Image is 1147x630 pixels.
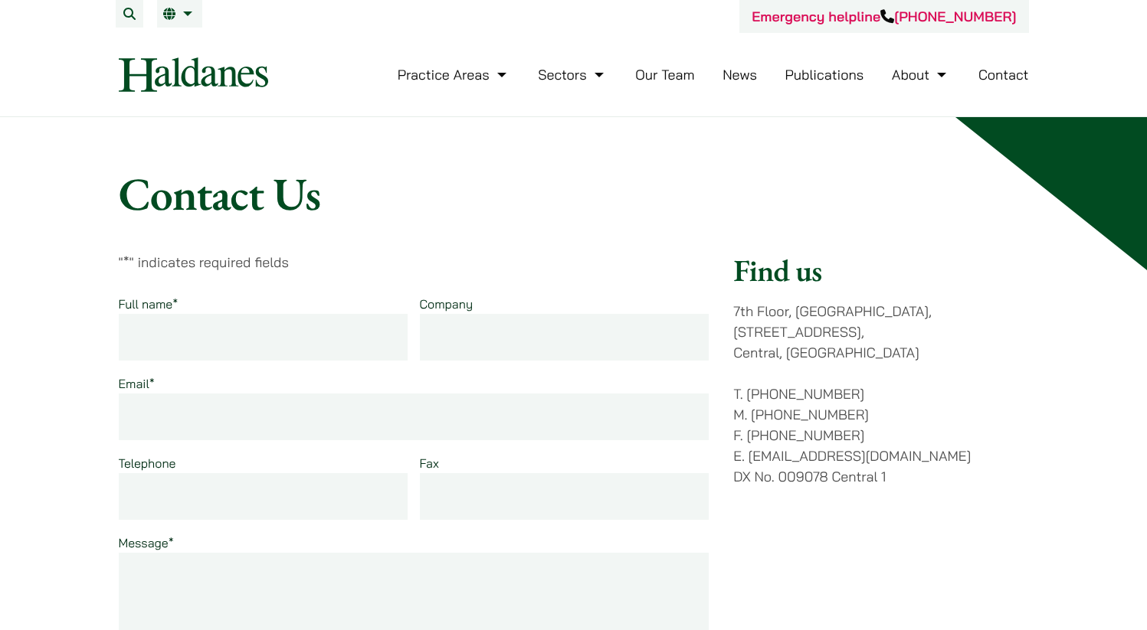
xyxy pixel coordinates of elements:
h2: Find us [733,252,1028,289]
a: Our Team [635,66,694,83]
label: Message [119,535,174,550]
a: About [892,66,950,83]
label: Email [119,376,155,391]
a: Sectors [538,66,607,83]
a: Emergency helpline[PHONE_NUMBER] [752,8,1016,25]
p: " " indicates required fields [119,252,710,273]
label: Full name [119,296,179,312]
label: Fax [420,455,439,471]
a: EN [163,8,196,20]
a: Contact [978,66,1029,83]
label: Telephone [119,455,176,471]
h1: Contact Us [119,166,1029,221]
a: Practice Areas [398,66,510,83]
a: News [723,66,757,83]
img: Logo of Haldanes [119,57,268,92]
p: T. [PHONE_NUMBER] M. [PHONE_NUMBER] F. [PHONE_NUMBER] E. [EMAIL_ADDRESS][DOMAIN_NAME] DX No. 0090... [733,384,1028,487]
p: 7th Floor, [GEOGRAPHIC_DATA], [STREET_ADDRESS], Central, [GEOGRAPHIC_DATA] [733,301,1028,363]
label: Company [420,296,474,312]
a: Publications [785,66,864,83]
